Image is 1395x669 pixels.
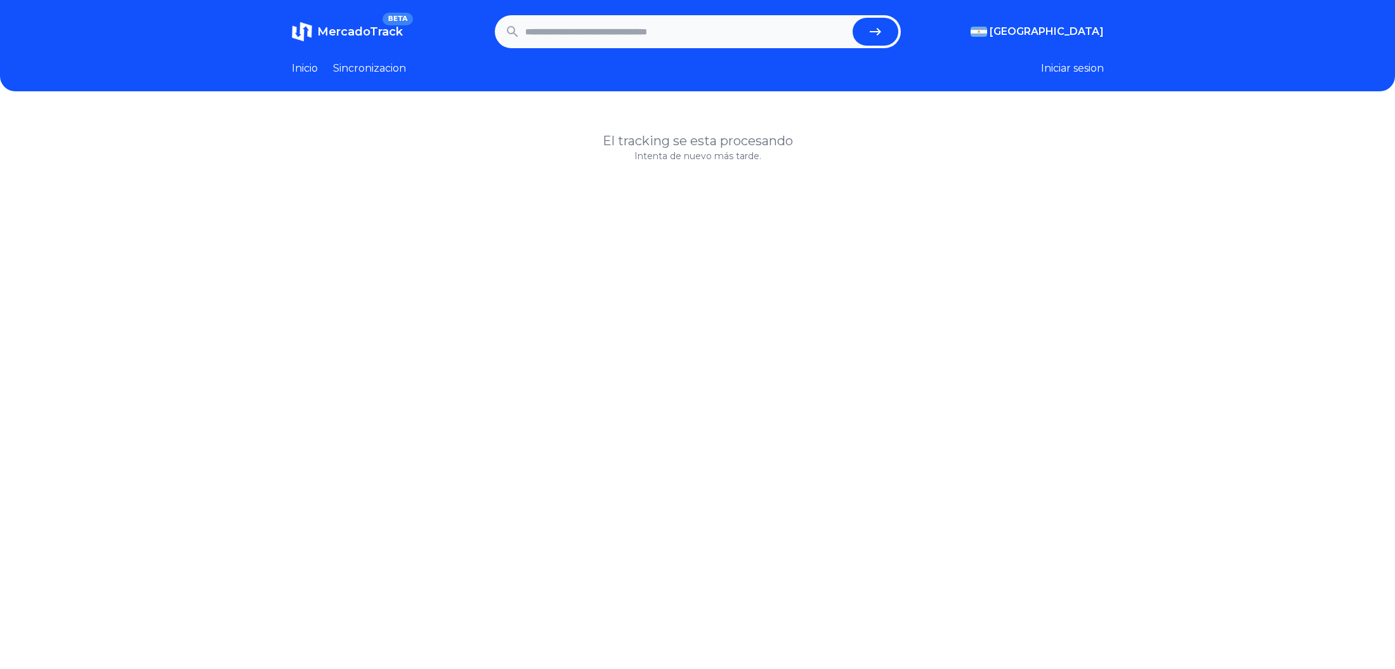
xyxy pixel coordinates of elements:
[971,24,1104,39] button: [GEOGRAPHIC_DATA]
[1041,61,1104,76] button: Iniciar sesion
[292,132,1104,150] h1: El tracking se esta procesando
[292,61,318,76] a: Inicio
[990,24,1104,39] span: [GEOGRAPHIC_DATA]
[292,22,312,42] img: MercadoTrack
[292,22,403,42] a: MercadoTrackBETA
[971,27,987,37] img: Argentina
[333,61,406,76] a: Sincronizacion
[383,13,412,25] span: BETA
[292,150,1104,162] p: Intenta de nuevo más tarde.
[317,25,403,39] span: MercadoTrack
